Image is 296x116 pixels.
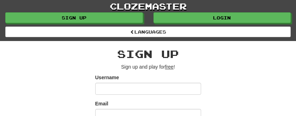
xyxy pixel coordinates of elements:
label: Email [95,100,108,107]
a: Sign up [5,12,143,23]
u: free [165,64,174,70]
a: Login [153,12,291,23]
label: Username [95,74,119,81]
h2: Sign up [95,48,201,60]
a: Languages [5,27,291,37]
p: Sign up and play for ! [95,63,201,70]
